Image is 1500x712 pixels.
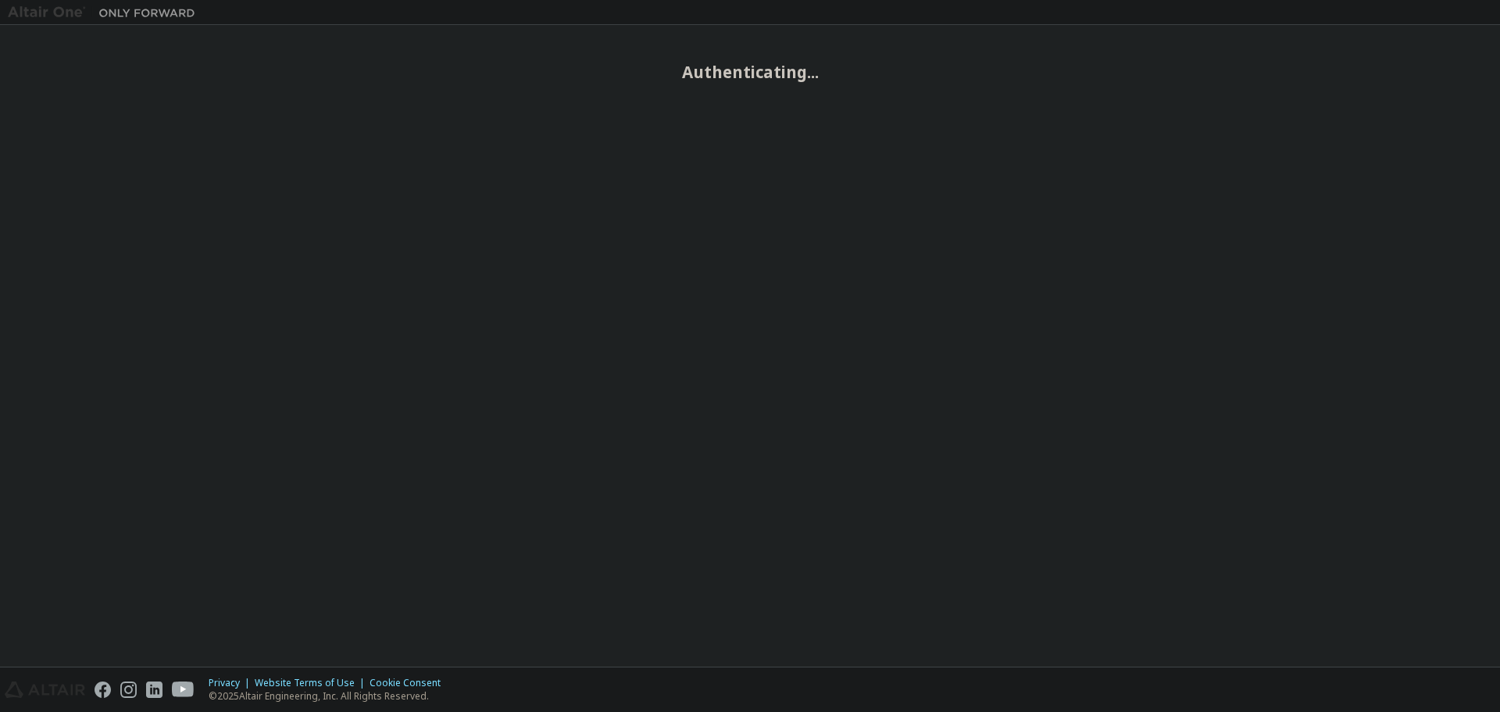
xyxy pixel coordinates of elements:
img: altair_logo.svg [5,682,85,698]
img: instagram.svg [120,682,137,698]
img: facebook.svg [95,682,111,698]
div: Cookie Consent [370,677,450,689]
div: Website Terms of Use [255,677,370,689]
img: youtube.svg [172,682,195,698]
p: © 2025 Altair Engineering, Inc. All Rights Reserved. [209,689,450,703]
img: Altair One [8,5,203,20]
img: linkedin.svg [146,682,162,698]
h2: Authenticating... [8,62,1492,82]
div: Privacy [209,677,255,689]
